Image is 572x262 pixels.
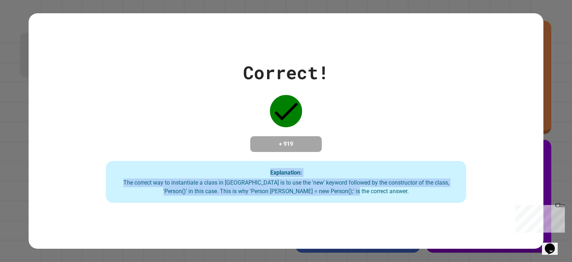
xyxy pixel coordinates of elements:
[542,233,565,255] iframe: chat widget
[270,169,302,176] strong: Explanation:
[113,178,459,196] div: The correct way to instantiate a class in [GEOGRAPHIC_DATA] is to use the 'new' keyword followed ...
[243,59,329,86] div: Correct!
[513,202,565,233] iframe: chat widget
[3,3,49,46] div: Chat with us now!Close
[257,140,315,148] h4: + 919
